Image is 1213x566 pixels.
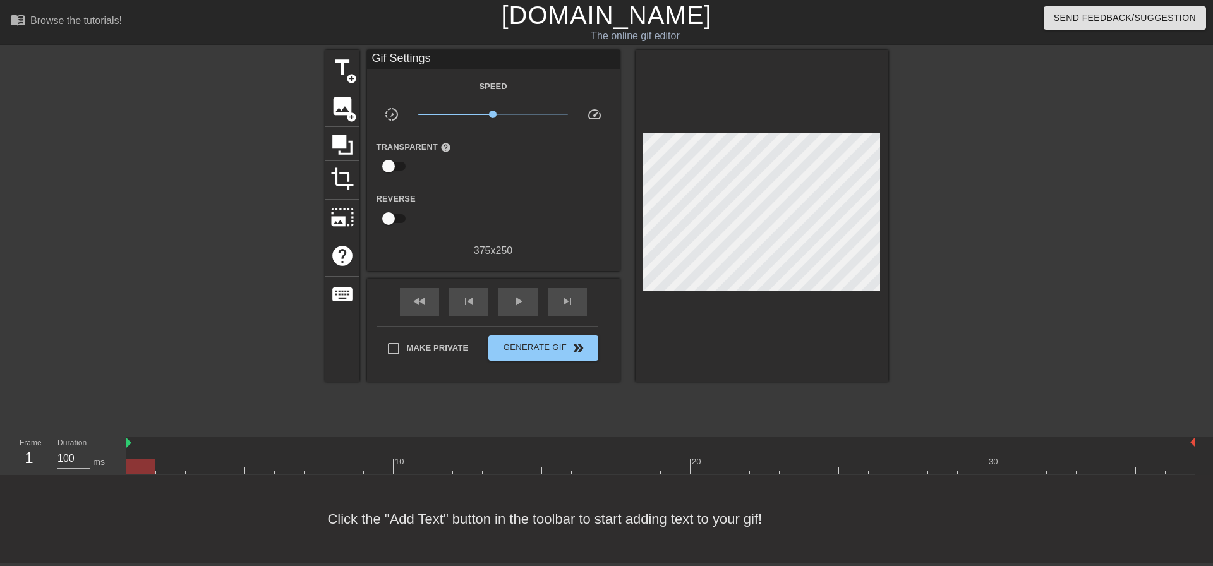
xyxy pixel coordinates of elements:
span: help [440,142,451,153]
span: Generate Gif [493,340,593,356]
div: 375 x 250 [367,243,620,258]
label: Duration [57,440,87,447]
span: add_circle [346,112,357,123]
div: Gif Settings [367,50,620,69]
div: The online gif editor [411,28,860,44]
a: [DOMAIN_NAME] [501,1,711,29]
img: bound-end.png [1190,437,1195,447]
span: speed [587,107,602,122]
label: Transparent [377,141,451,154]
span: slow_motion_video [384,107,399,122]
label: Speed [479,80,507,93]
div: 20 [692,455,703,468]
span: photo_size_select_large [330,205,354,229]
div: Browse the tutorials! [30,15,122,26]
span: menu_book [10,12,25,27]
span: image [330,94,354,118]
span: play_arrow [510,294,526,309]
span: skip_next [560,294,575,309]
span: fast_rewind [412,294,427,309]
span: Send Feedback/Suggestion [1054,10,1196,26]
span: crop [330,167,354,191]
div: ms [93,455,105,469]
span: add_circle [346,73,357,84]
span: Make Private [407,342,469,354]
button: Generate Gif [488,335,598,361]
div: 1 [20,447,39,469]
span: title [330,56,354,80]
span: keyboard [330,282,354,306]
div: 10 [395,455,406,468]
div: 30 [989,455,1000,468]
span: help [330,244,354,268]
button: Send Feedback/Suggestion [1044,6,1206,30]
span: skip_previous [461,294,476,309]
div: Frame [10,437,48,474]
a: Browse the tutorials! [10,12,122,32]
label: Reverse [377,193,416,205]
span: double_arrow [570,340,586,356]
